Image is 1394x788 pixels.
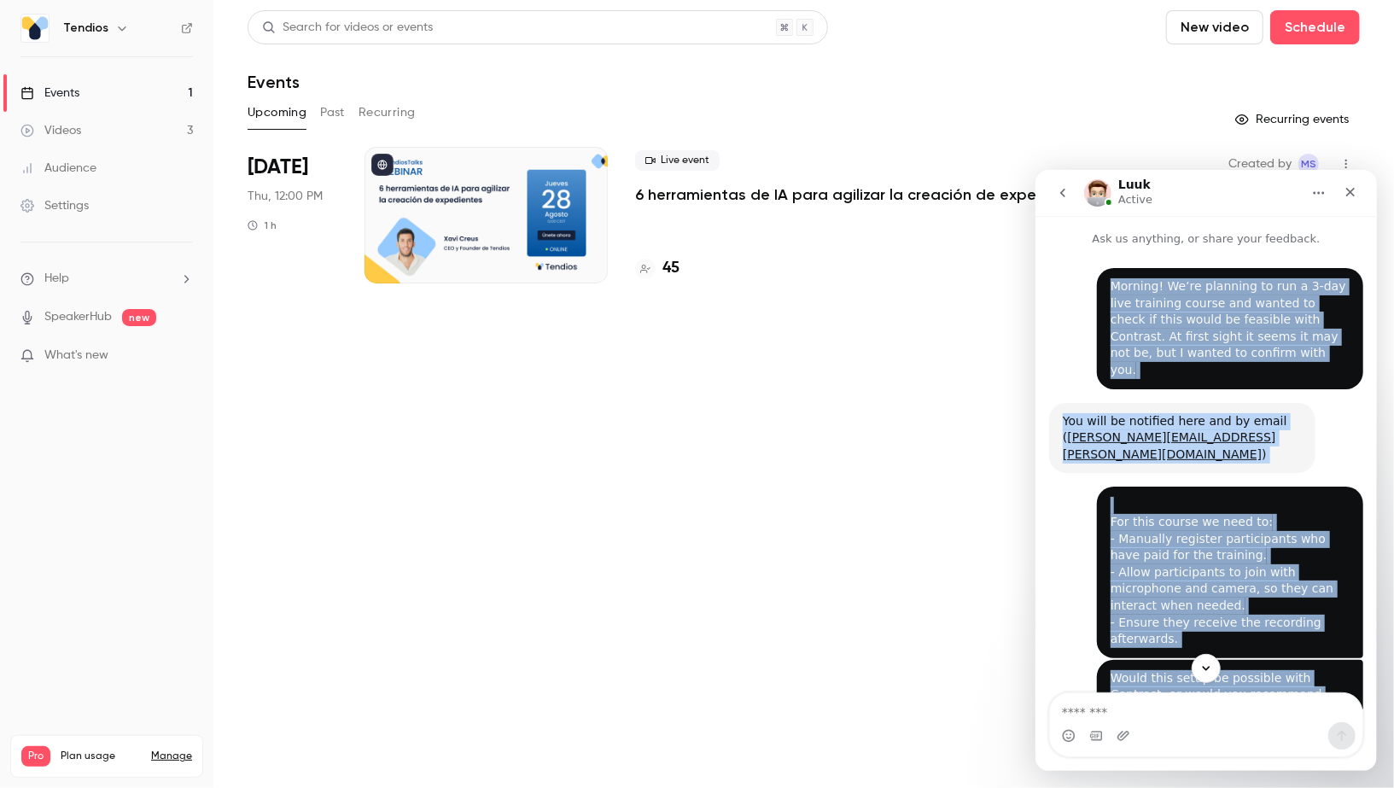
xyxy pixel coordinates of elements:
[635,257,680,280] a: 45
[44,308,112,326] a: SpeakerHub
[1035,170,1377,771] iframe: Intercom live chat
[1228,154,1292,174] span: Created by
[1270,10,1360,44] button: Schedule
[248,147,337,283] div: Aug 28 Thu, 12:00 PM (Europe/Madrid)
[248,72,300,92] h1: Events
[635,184,1092,205] a: 6 herramientas de IA para agilizar la creación de expedientes
[248,219,277,232] div: 1 h
[248,99,306,126] button: Upcoming
[635,150,720,171] span: Live event
[21,746,50,767] span: Pro
[20,122,81,139] div: Videos
[1298,154,1319,174] span: Maria Serra
[20,85,79,102] div: Events
[1301,154,1316,174] span: MS
[320,99,345,126] button: Past
[20,197,89,214] div: Settings
[21,15,49,42] img: Tendios
[151,750,192,763] a: Manage
[1166,10,1263,44] button: New video
[63,20,108,37] h6: Tendios
[122,309,156,326] span: new
[44,347,108,365] span: What's new
[61,750,141,763] span: Plan usage
[262,19,433,37] div: Search for videos or events
[44,270,69,288] span: Help
[20,160,96,177] div: Audience
[20,270,193,288] li: help-dropdown-opener
[359,99,416,126] button: Recurring
[662,257,680,280] h4: 45
[248,188,323,205] span: Thu, 12:00 PM
[248,154,308,181] span: [DATE]
[1228,106,1360,133] button: Recurring events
